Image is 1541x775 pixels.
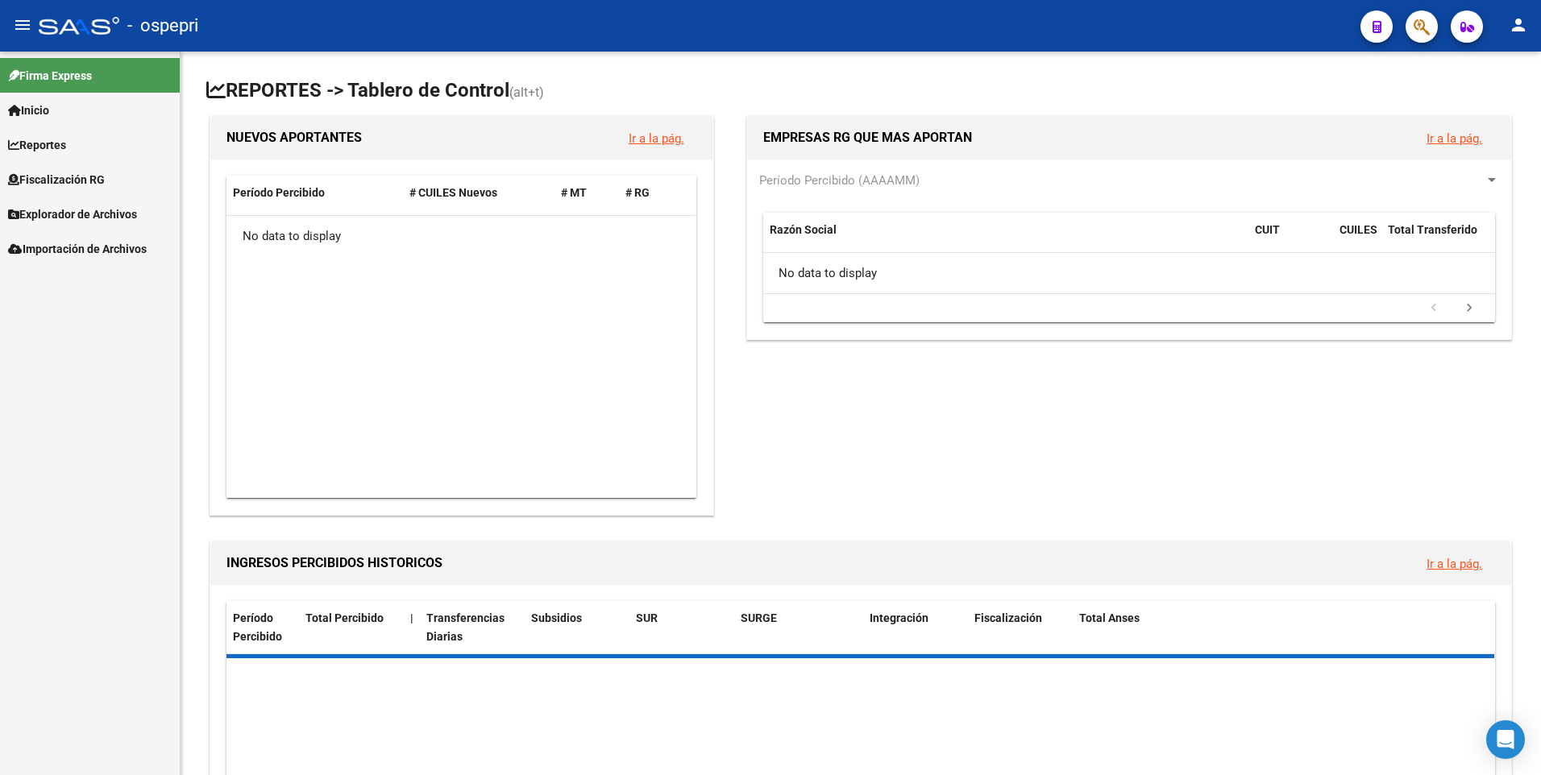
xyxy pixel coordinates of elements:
span: | [410,611,413,624]
datatable-header-cell: Período Percibido [226,601,299,654]
span: Subsidios [531,611,582,624]
span: Reportes [8,136,66,154]
a: go to previous page [1418,300,1449,317]
span: Fiscalización [974,611,1042,624]
span: Total Transferido [1388,223,1477,236]
mat-icon: person [1509,15,1528,35]
datatable-header-cell: Fiscalización [968,601,1073,654]
h1: REPORTES -> Tablero de Control [206,77,1515,106]
div: No data to display [763,253,1494,293]
span: CUILES [1340,223,1377,236]
datatable-header-cell: SURGE [734,601,863,654]
span: CUIT [1255,223,1280,236]
span: Razón Social [770,223,837,236]
button: Ir a la pág. [1414,549,1495,578]
span: Período Percibido (AAAAMM) [759,173,920,188]
datatable-header-cell: SUR [629,601,734,654]
datatable-header-cell: Total Anses [1073,601,1482,654]
button: Ir a la pág. [1414,123,1495,153]
span: # MT [561,186,587,199]
button: Ir a la pág. [616,123,697,153]
span: INGRESOS PERCIBIDOS HISTORICOS [226,555,442,570]
datatable-header-cell: Total Transferido [1381,213,1494,266]
span: NUEVOS APORTANTES [226,130,362,145]
datatable-header-cell: Razón Social [763,213,1248,266]
datatable-header-cell: Transferencias Diarias [420,601,525,654]
a: go to next page [1454,300,1485,317]
mat-icon: menu [13,15,32,35]
span: Período Percibido [233,186,325,199]
datatable-header-cell: CUILES [1333,213,1381,266]
span: EMPRESAS RG QUE MAS APORTAN [763,130,972,145]
span: Inicio [8,102,49,119]
a: Ir a la pág. [629,131,684,146]
a: Ir a la pág. [1427,131,1482,146]
span: (alt+t) [509,85,544,100]
span: - ospepri [127,8,198,44]
div: No data to display [226,216,696,256]
span: Explorador de Archivos [8,205,137,223]
span: SURGE [741,611,777,624]
span: SUR [636,611,658,624]
span: Período Percibido [233,611,282,643]
span: Total Percibido [305,611,384,624]
span: # CUILES Nuevos [409,186,497,199]
span: Integración [870,611,928,624]
datatable-header-cell: # RG [619,176,683,210]
datatable-header-cell: | [404,601,420,654]
datatable-header-cell: Total Percibido [299,601,404,654]
datatable-header-cell: Integración [863,601,968,654]
span: Fiscalización RG [8,171,105,189]
span: Transferencias Diarias [426,611,505,643]
span: Total Anses [1079,611,1140,624]
datatable-header-cell: Período Percibido [226,176,403,210]
datatable-header-cell: Subsidios [525,601,629,654]
datatable-header-cell: # CUILES Nuevos [403,176,555,210]
span: Importación de Archivos [8,240,147,258]
div: Open Intercom Messenger [1486,720,1525,759]
a: Ir a la pág. [1427,557,1482,571]
span: # RG [625,186,650,199]
span: Firma Express [8,67,92,85]
datatable-header-cell: # MT [555,176,619,210]
datatable-header-cell: CUIT [1248,213,1333,266]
